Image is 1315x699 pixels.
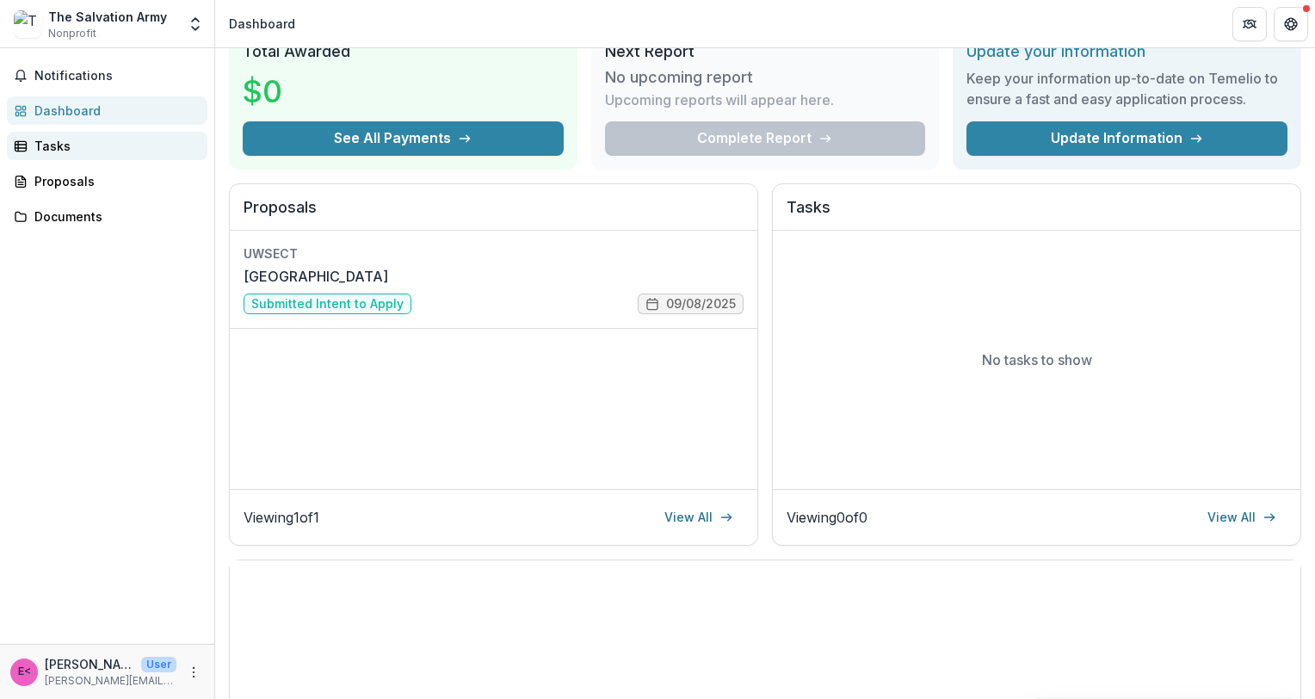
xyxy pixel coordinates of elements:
[605,90,834,110] p: Upcoming reports will appear here.
[45,655,134,673] p: [PERSON_NAME] [PERSON_NAME] <[PERSON_NAME][EMAIL_ADDRESS][PERSON_NAME][DOMAIN_NAME]>
[48,8,167,26] div: The Salvation Army
[7,132,207,160] a: Tasks
[222,11,302,36] nav: breadcrumb
[243,68,372,114] h3: $0
[7,202,207,231] a: Documents
[244,266,388,287] a: [GEOGRAPHIC_DATA]
[787,507,867,528] p: Viewing 0 of 0
[34,207,194,226] div: Documents
[34,102,194,120] div: Dashboard
[229,15,295,33] div: Dashboard
[605,68,753,87] h3: No upcoming report
[7,96,207,125] a: Dashboard
[1274,7,1308,41] button: Get Help
[7,62,207,90] button: Notifications
[787,198,1287,231] h2: Tasks
[48,26,96,41] span: Nonprofit
[982,349,1092,370] p: No tasks to show
[34,69,201,84] span: Notifications
[244,198,744,231] h2: Proposals
[34,172,194,190] div: Proposals
[243,42,564,61] h2: Total Awarded
[14,10,41,38] img: The Salvation Army
[243,121,564,156] button: See All Payments
[966,68,1287,109] h3: Keep your information up-to-date on Temelio to ensure a fast and easy application process.
[654,504,744,531] a: View All
[45,673,176,689] p: [PERSON_NAME][EMAIL_ADDRESS][PERSON_NAME][DOMAIN_NAME]
[183,662,204,683] button: More
[244,507,319,528] p: Viewing 1 of 1
[7,167,207,195] a: Proposals
[141,657,176,672] p: User
[183,7,207,41] button: Open entity switcher
[966,121,1287,156] a: Update Information
[34,137,194,155] div: Tasks
[966,42,1287,61] h2: Update your information
[18,666,31,677] div: Elizabeth Pond Reza <elizabeth.reza@use.salvationarmy.org>
[1232,7,1267,41] button: Partners
[605,42,926,61] h2: Next Report
[1197,504,1287,531] a: View All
